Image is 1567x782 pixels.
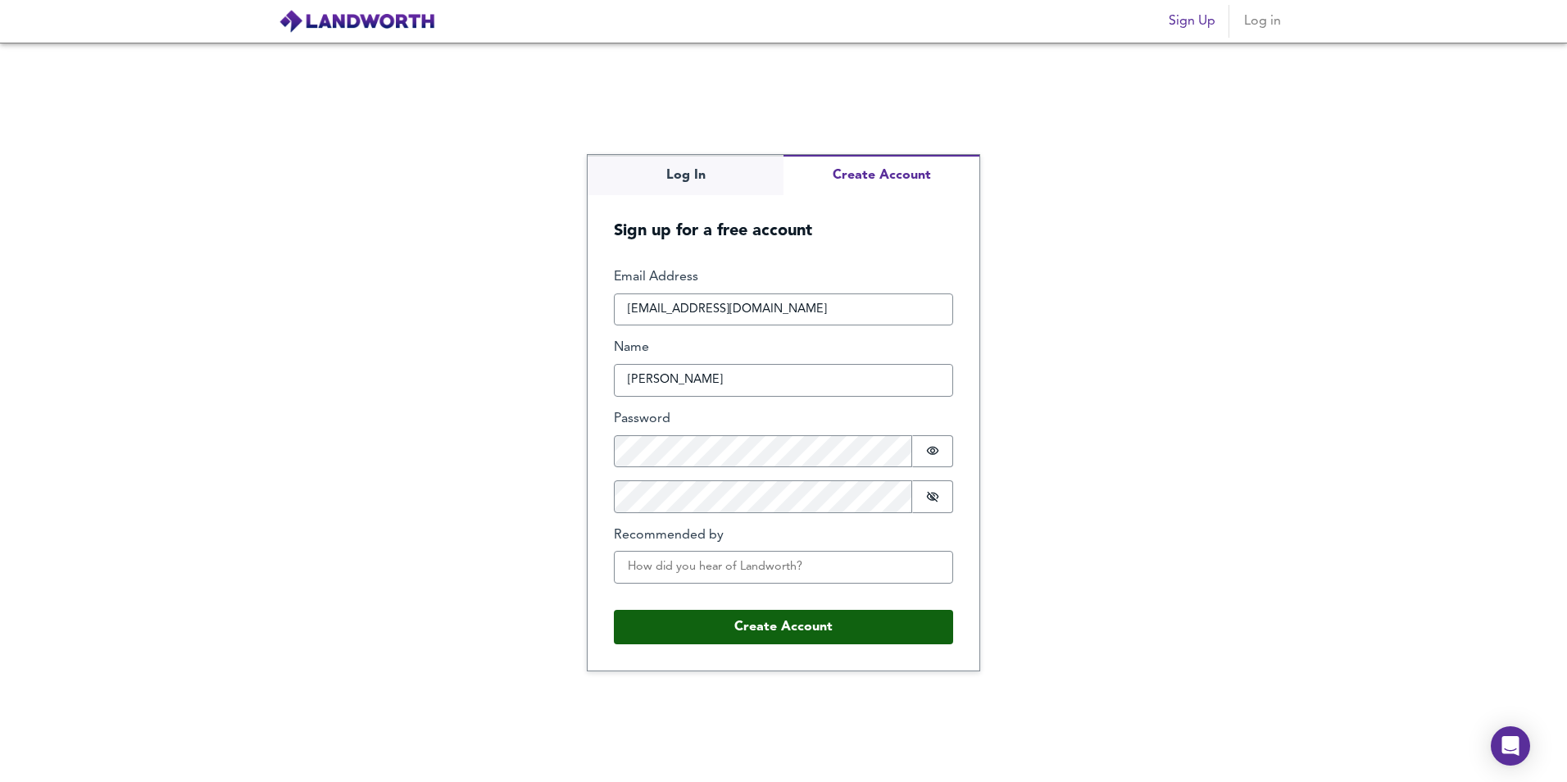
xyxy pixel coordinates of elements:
[1169,10,1215,33] span: Sign Up
[1162,5,1222,38] button: Sign Up
[1491,726,1530,766] div: Open Intercom Messenger
[588,155,783,195] button: Log In
[912,480,953,513] button: Show password
[614,526,953,545] label: Recommended by
[614,268,953,287] label: Email Address
[279,9,435,34] img: logo
[1236,5,1288,38] button: Log in
[614,293,953,326] input: How can we reach you?
[1242,10,1282,33] span: Log in
[783,155,979,195] button: Create Account
[614,339,953,357] label: Name
[614,610,953,644] button: Create Account
[588,195,979,242] h5: Sign up for a free account
[614,364,953,397] input: What should we call you?
[614,410,953,429] label: Password
[912,435,953,468] button: Show password
[614,551,953,584] input: How did you hear of Landworth?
